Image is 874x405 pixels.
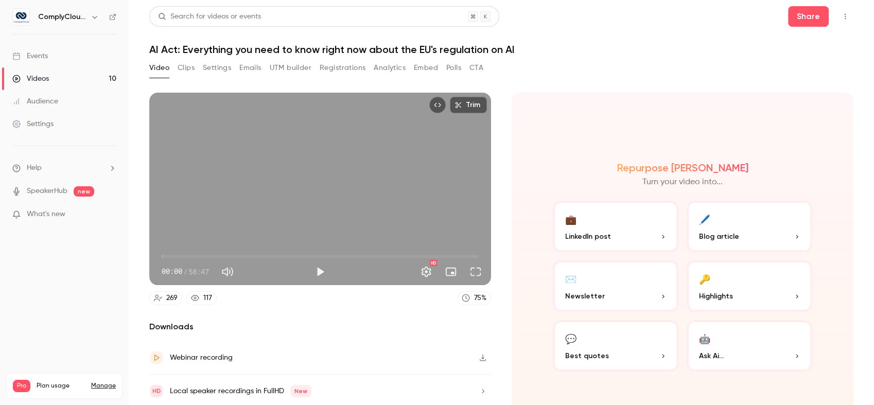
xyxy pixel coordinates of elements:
div: Webinar recording [170,351,233,364]
p: Turn your video into... [642,176,723,188]
button: Full screen [465,261,486,282]
div: 💼 [565,211,576,227]
button: 🤖Ask Ai... [687,320,812,372]
div: Search for videos or events [158,11,261,22]
button: Mute [217,261,238,282]
button: Emails [239,60,261,76]
button: Trim [450,97,487,113]
h1: AI Act: Everything you need to know right now about the EU's regulation on AI [149,43,853,56]
button: Turn on miniplayer [441,261,461,282]
span: LinkedIn post [565,231,611,242]
button: CTA [469,60,483,76]
button: Top Bar Actions [837,8,853,25]
div: 🖊️ [699,211,710,227]
span: Pro [13,380,30,392]
button: 🔑Highlights [687,260,812,312]
div: ✉️ [565,271,576,287]
li: help-dropdown-opener [12,163,116,173]
a: SpeakerHub [27,186,67,197]
span: Plan usage [37,382,85,390]
button: 💬Best quotes [553,320,678,372]
div: Events [12,51,48,61]
div: 🔑 [699,271,710,287]
iframe: Noticeable Trigger [104,210,116,219]
button: 💼LinkedIn post [553,201,678,252]
h2: Downloads [149,321,491,333]
a: 75% [457,291,491,305]
button: Settings [416,261,436,282]
div: Audience [12,96,58,107]
h2: Repurpose [PERSON_NAME] [617,162,748,174]
div: Settings [12,119,54,129]
a: Manage [91,382,116,390]
button: Video [149,60,169,76]
span: Ask Ai... [699,350,724,361]
span: Help [27,163,42,173]
button: UTM builder [270,60,311,76]
button: Play [310,261,330,282]
span: 00:00 [162,266,182,277]
div: 117 [203,293,212,304]
button: Embed [414,60,438,76]
h6: ComplyCloud ENG [38,12,86,22]
div: Local speaker recordings in FullHD [170,385,311,397]
div: 🤖 [699,330,710,346]
div: 00:00 [162,266,209,277]
span: New [290,385,311,397]
span: Newsletter [565,291,605,302]
span: / [183,266,187,277]
a: 117 [186,291,217,305]
span: Highlights [699,291,733,302]
button: ✉️Newsletter [553,260,678,312]
span: Blog article [699,231,739,242]
button: Registrations [320,60,365,76]
button: Analytics [374,60,406,76]
div: Videos [12,74,49,84]
button: Polls [446,60,461,76]
div: 💬 [565,330,576,346]
span: new [74,186,94,197]
div: 269 [166,293,178,304]
img: ComplyCloud ENG [13,9,29,25]
button: Embed video [429,97,446,113]
span: 58:47 [188,266,209,277]
button: Share [788,6,829,27]
button: Clips [178,60,195,76]
span: Best quotes [565,350,609,361]
a: 269 [149,291,182,305]
div: HD [430,260,437,266]
span: What's new [27,209,65,220]
div: 75 % [474,293,486,304]
button: Settings [203,60,231,76]
button: 🖊️Blog article [687,201,812,252]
